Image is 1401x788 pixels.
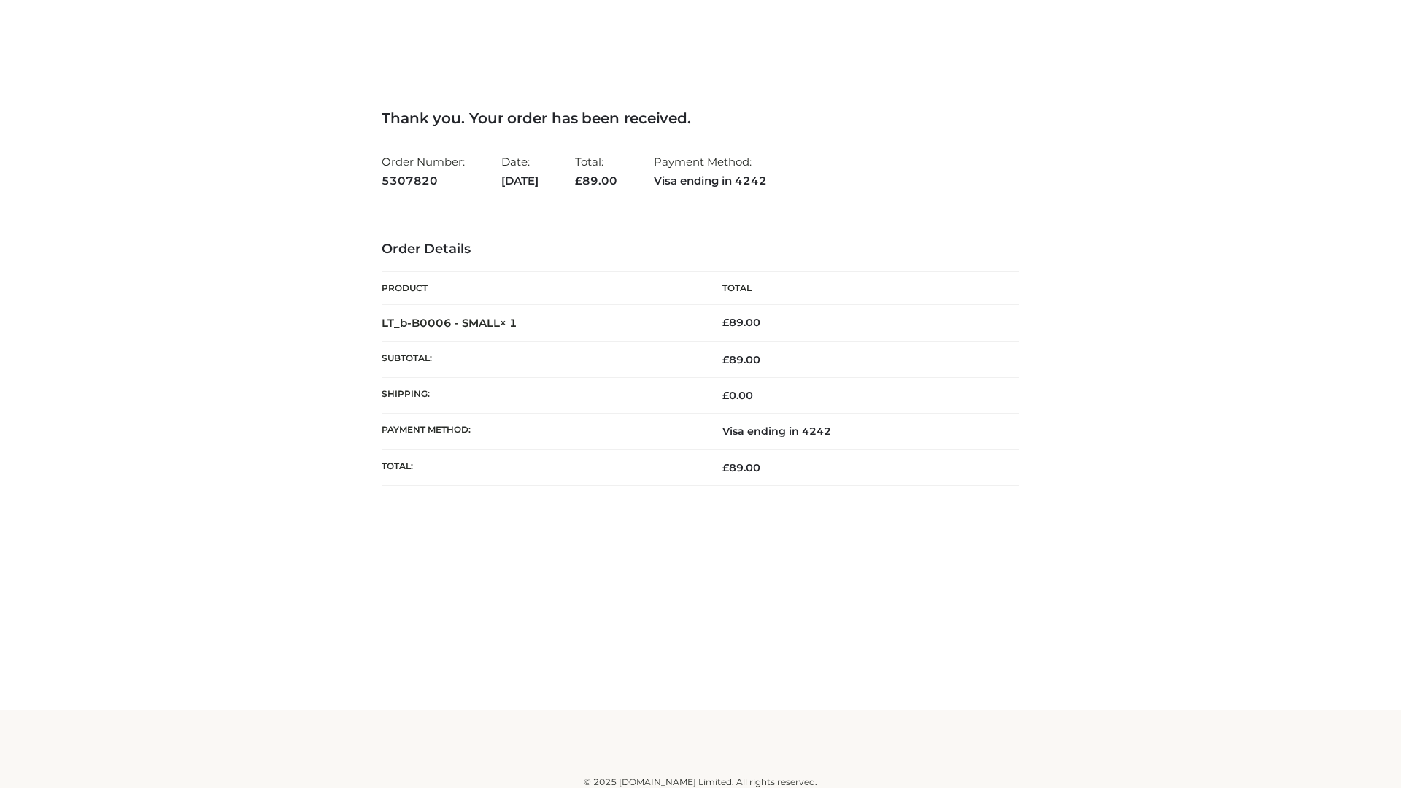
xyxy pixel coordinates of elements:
th: Total: [382,449,700,485]
strong: Visa ending in 4242 [654,171,767,190]
li: Date: [501,149,539,193]
strong: LT_b-B0006 - SMALL [382,316,517,330]
span: 89.00 [722,461,760,474]
span: £ [722,461,729,474]
span: 89.00 [575,174,617,188]
th: Product [382,272,700,305]
span: £ [722,389,729,402]
span: £ [722,353,729,366]
th: Total [700,272,1019,305]
bdi: 0.00 [722,389,753,402]
td: Visa ending in 4242 [700,414,1019,449]
th: Shipping: [382,378,700,414]
strong: × 1 [500,316,517,330]
bdi: 89.00 [722,316,760,329]
th: Payment method: [382,414,700,449]
span: 89.00 [722,353,760,366]
strong: 5307820 [382,171,465,190]
li: Total: [575,149,617,193]
li: Order Number: [382,149,465,193]
li: Payment Method: [654,149,767,193]
th: Subtotal: [382,341,700,377]
span: £ [575,174,582,188]
span: £ [722,316,729,329]
h3: Order Details [382,242,1019,258]
strong: [DATE] [501,171,539,190]
h3: Thank you. Your order has been received. [382,109,1019,127]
